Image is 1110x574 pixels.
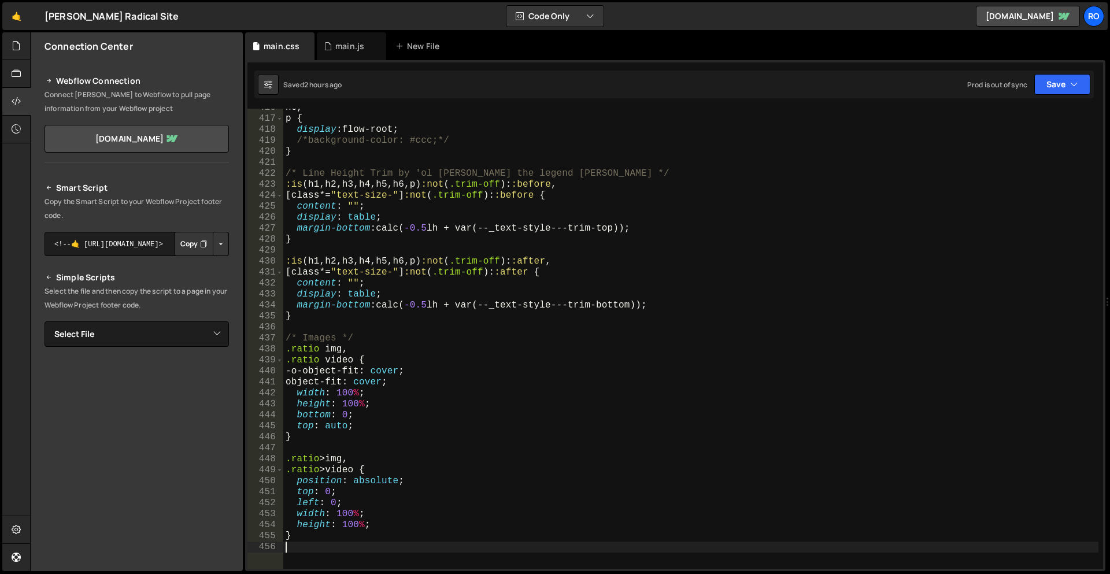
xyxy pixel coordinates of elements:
div: 454 [247,520,283,531]
div: 432 [247,278,283,289]
div: 437 [247,333,283,344]
div: 451 [247,487,283,498]
a: 🤙 [2,2,31,30]
button: Copy [174,232,213,256]
div: 452 [247,498,283,509]
h2: Connection Center [45,40,133,53]
div: 424 [247,190,283,201]
div: 453 [247,509,283,520]
iframe: YouTube video player [45,366,230,470]
div: 449 [247,465,283,476]
div: New File [395,40,444,52]
div: 2 hours ago [304,80,342,90]
p: Copy the Smart Script to your Webflow Project footer code. [45,195,229,223]
div: 445 [247,421,283,432]
div: 419 [247,135,283,146]
div: 430 [247,256,283,267]
div: 440 [247,366,283,377]
div: Saved [283,80,342,90]
h2: Simple Scripts [45,271,229,284]
div: 443 [247,399,283,410]
h2: Webflow Connection [45,74,229,88]
div: 450 [247,476,283,487]
div: 435 [247,311,283,322]
div: main.js [335,40,364,52]
div: 417 [247,113,283,124]
div: 447 [247,443,283,454]
div: 423 [247,179,283,190]
div: 456 [247,542,283,553]
div: Button group with nested dropdown [174,232,229,256]
div: 421 [247,157,283,168]
div: 426 [247,212,283,223]
div: Prod is out of sync [967,80,1027,90]
h2: Smart Script [45,181,229,195]
a: Ro [1083,6,1104,27]
p: Select the file and then copy the script to a page in your Webflow Project footer code. [45,284,229,312]
div: 418 [247,124,283,135]
div: 448 [247,454,283,465]
div: 455 [247,531,283,542]
div: 433 [247,289,283,300]
div: 444 [247,410,283,421]
div: 425 [247,201,283,212]
div: 431 [247,267,283,278]
div: 427 [247,223,283,234]
div: 420 [247,146,283,157]
div: [PERSON_NAME] Radical Site [45,9,179,23]
div: 434 [247,300,283,311]
a: [DOMAIN_NAME] [976,6,1080,27]
div: main.css [264,40,299,52]
div: 438 [247,344,283,355]
div: 436 [247,322,283,333]
a: [DOMAIN_NAME] [45,125,229,153]
div: 428 [247,234,283,245]
textarea: <!--🤙 [URL][DOMAIN_NAME]> <script>document.addEventListener("DOMContentLoaded", function() {funct... [45,232,229,256]
p: Connect [PERSON_NAME] to Webflow to pull page information from your Webflow project [45,88,229,116]
button: Save [1034,74,1090,95]
div: 441 [247,377,283,388]
div: 422 [247,168,283,179]
div: 429 [247,245,283,256]
div: 439 [247,355,283,366]
div: 442 [247,388,283,399]
div: 446 [247,432,283,443]
button: Code Only [506,6,604,27]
